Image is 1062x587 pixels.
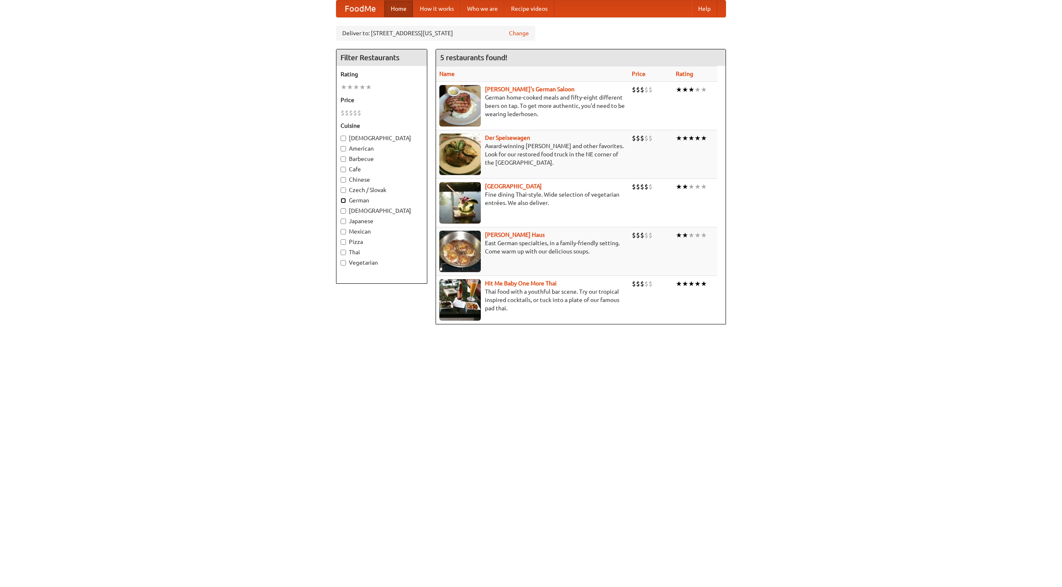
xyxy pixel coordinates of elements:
li: ★ [694,279,701,288]
li: $ [640,231,644,240]
li: ★ [682,182,688,191]
li: $ [648,134,653,143]
li: $ [644,231,648,240]
li: ★ [676,182,682,191]
div: Deliver to: [STREET_ADDRESS][US_STATE] [336,26,535,41]
a: Hit Me Baby One More Thai [485,280,557,287]
label: Barbecue [341,155,423,163]
h5: Cuisine [341,122,423,130]
li: ★ [694,182,701,191]
li: $ [357,108,361,117]
input: German [341,198,346,203]
label: Czech / Slovak [341,186,423,194]
p: Award-winning [PERSON_NAME] and other favorites. Look for our restored food truck in the NE corne... [439,142,625,167]
li: ★ [688,85,694,94]
li: ★ [688,279,694,288]
li: ★ [701,182,707,191]
a: Help [692,0,717,17]
li: ★ [688,134,694,143]
li: $ [349,108,353,117]
li: $ [632,231,636,240]
img: speisewagen.jpg [439,134,481,175]
li: ★ [701,134,707,143]
li: $ [632,85,636,94]
li: ★ [694,231,701,240]
li: $ [632,182,636,191]
li: ★ [682,134,688,143]
p: East German specialties, in a family-friendly setting. Come warm up with our delicious soups. [439,239,625,256]
a: Who we are [460,0,504,17]
label: [DEMOGRAPHIC_DATA] [341,207,423,215]
li: $ [640,85,644,94]
li: $ [353,108,357,117]
label: Mexican [341,227,423,236]
li: ★ [688,182,694,191]
ng-pluralize: 5 restaurants found! [440,54,507,61]
input: Thai [341,250,346,255]
input: Japanese [341,219,346,224]
a: Name [439,71,455,77]
input: Cafe [341,167,346,172]
li: $ [640,134,644,143]
li: ★ [688,231,694,240]
input: Chinese [341,177,346,183]
li: $ [644,182,648,191]
label: Thai [341,248,423,256]
a: FoodMe [336,0,384,17]
li: ★ [676,85,682,94]
li: $ [636,134,640,143]
input: Pizza [341,239,346,245]
p: Thai food with a youthful bar scene. Try our tropical inspired cocktails, or tuck into a plate of... [439,287,625,312]
li: $ [632,279,636,288]
li: $ [648,279,653,288]
li: $ [345,108,349,117]
li: $ [636,182,640,191]
input: [DEMOGRAPHIC_DATA] [341,208,346,214]
label: [DEMOGRAPHIC_DATA] [341,134,423,142]
label: Cafe [341,165,423,173]
li: ★ [694,134,701,143]
input: Mexican [341,229,346,234]
input: Czech / Slovak [341,188,346,193]
a: [PERSON_NAME]'s German Saloon [485,86,575,93]
li: ★ [353,83,359,92]
li: ★ [694,85,701,94]
h5: Price [341,96,423,104]
li: $ [648,85,653,94]
li: ★ [701,279,707,288]
li: ★ [341,83,347,92]
li: ★ [701,85,707,94]
li: ★ [676,231,682,240]
a: Rating [676,71,693,77]
li: ★ [365,83,372,92]
li: $ [640,182,644,191]
label: American [341,144,423,153]
a: [PERSON_NAME] Haus [485,231,545,238]
li: $ [648,182,653,191]
a: Change [509,29,529,37]
a: Der Speisewagen [485,134,530,141]
input: Vegetarian [341,260,346,265]
input: [DEMOGRAPHIC_DATA] [341,136,346,141]
h4: Filter Restaurants [336,49,427,66]
img: esthers.jpg [439,85,481,127]
img: kohlhaus.jpg [439,231,481,272]
li: $ [636,231,640,240]
li: $ [636,279,640,288]
p: German home-cooked meals and fifty-eight different beers on tap. To get more authentic, you'd nee... [439,93,625,118]
li: $ [341,108,345,117]
a: [GEOGRAPHIC_DATA] [485,183,542,190]
label: Vegetarian [341,258,423,267]
li: ★ [701,231,707,240]
li: ★ [347,83,353,92]
li: $ [648,231,653,240]
li: $ [644,279,648,288]
label: Chinese [341,175,423,184]
label: German [341,196,423,205]
li: $ [644,85,648,94]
